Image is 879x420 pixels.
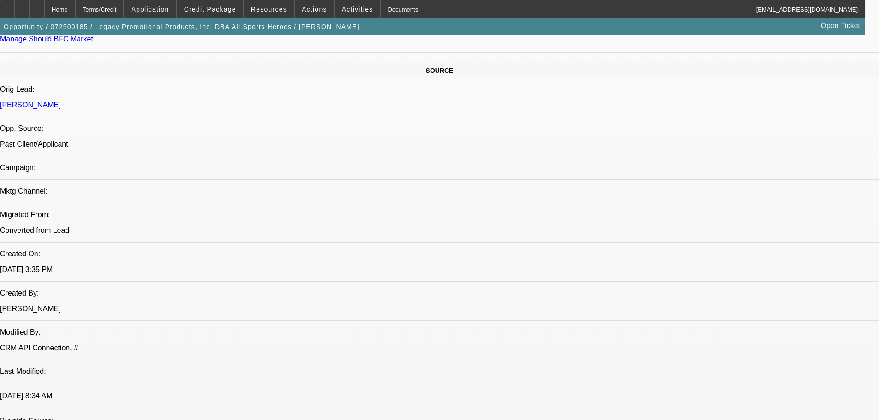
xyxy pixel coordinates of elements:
[817,18,864,34] a: Open Ticket
[184,6,236,13] span: Credit Package
[244,0,294,18] button: Resources
[342,6,373,13] span: Activities
[295,0,334,18] button: Actions
[302,6,327,13] span: Actions
[335,0,380,18] button: Activities
[131,6,169,13] span: Application
[4,23,359,30] span: Opportunity / 072500185 / Legacy Promotional Products, Inc. DBA All Sports Heroes / [PERSON_NAME]
[124,0,176,18] button: Application
[426,67,454,74] span: SOURCE
[251,6,287,13] span: Resources
[177,0,243,18] button: Credit Package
